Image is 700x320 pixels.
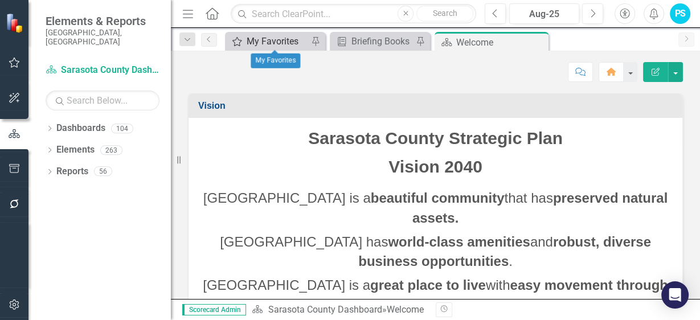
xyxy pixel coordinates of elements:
button: Aug-25 [509,3,579,24]
div: My Favorites [251,54,300,68]
div: Welcome [456,35,546,50]
a: Dashboards [56,122,105,135]
input: Search ClearPoint... [231,4,476,24]
span: [GEOGRAPHIC_DATA] has and . [220,234,651,269]
a: Elements [56,143,95,157]
a: Sarasota County Dashboard [268,304,382,315]
span: Elements & Reports [46,14,159,28]
button: Search [416,6,473,22]
span: [GEOGRAPHIC_DATA] is a that has [203,190,668,225]
a: Briefing Books [333,34,413,48]
a: Sarasota County Dashboard [46,64,159,77]
button: PS [670,3,690,24]
span: Sarasota County Strategic Plan [308,129,563,147]
span: Scorecard Admin [182,304,246,315]
div: My Favorites [247,34,308,48]
strong: beautiful community [371,190,505,206]
div: 56 [94,167,112,177]
a: Reports [56,165,88,178]
strong: easy movement through mobility options [383,277,668,312]
small: [GEOGRAPHIC_DATA], [GEOGRAPHIC_DATA] [46,28,159,47]
strong: great place to live [370,277,486,293]
input: Search Below... [46,91,159,110]
div: Aug-25 [513,7,575,21]
div: » [252,303,427,317]
div: Welcome [386,304,423,315]
a: My Favorites [228,34,308,48]
span: Vision 2040 [388,157,482,176]
div: Briefing Books [351,34,413,48]
div: 104 [111,124,133,133]
span: Search [433,9,457,18]
h3: Vision [198,101,677,111]
strong: world-class amenities [388,234,530,249]
strong: preserved natural assets. [412,190,668,225]
img: ClearPoint Strategy [6,13,26,33]
div: Open Intercom Messenger [661,281,689,309]
div: 263 [100,145,122,155]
